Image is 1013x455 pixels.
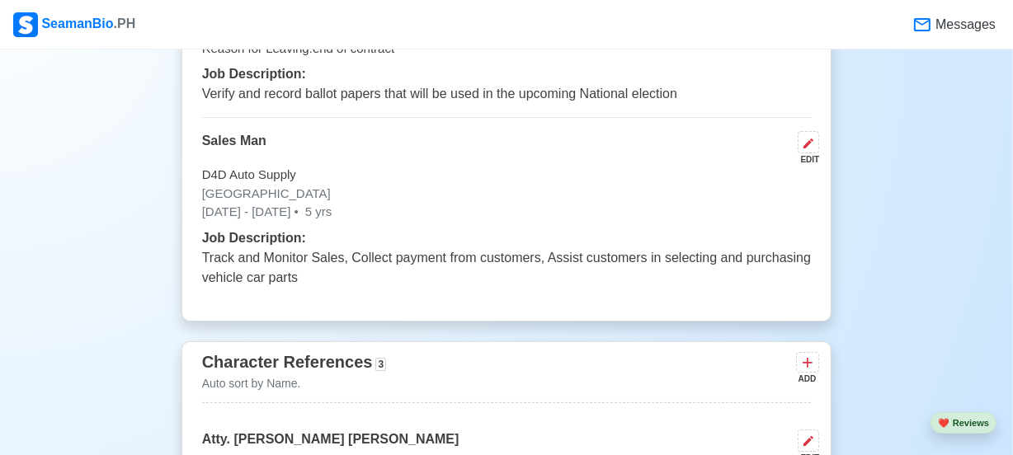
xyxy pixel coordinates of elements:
[932,15,996,35] span: Messages
[202,185,812,204] p: [GEOGRAPHIC_DATA]
[202,375,386,392] p: Auto sort by Name.
[202,353,373,371] span: Character References
[791,153,819,166] div: EDIT
[202,67,306,81] b: Job Description:
[202,131,266,166] p: Sales Man
[202,203,812,222] p: [DATE] - [DATE]
[13,12,135,37] div: SeamanBio
[202,166,812,185] p: D4D Auto Supply
[114,16,136,30] span: .PH
[13,12,38,37] img: Logo
[931,412,997,434] button: heartReviews
[796,373,816,385] div: ADD
[294,204,298,218] span: •
[938,418,949,428] span: heart
[202,248,812,288] p: Track and Monitor Sales, Collect payment from customers, Assist customers in selecting and purcha...
[302,204,332,218] span: 5 yrs
[202,231,306,245] b: Job Description:
[375,358,386,371] span: 3
[202,84,812,104] p: Verify and record ballot papers that will be used in the upcoming National election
